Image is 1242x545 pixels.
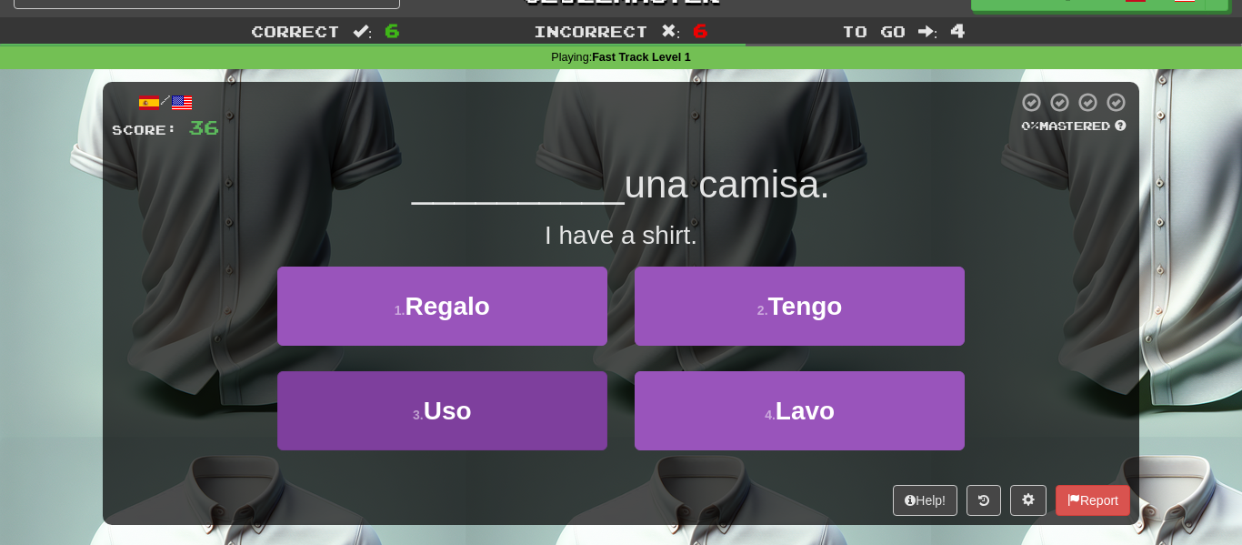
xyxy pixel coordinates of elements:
[776,397,835,425] span: Lavo
[765,408,776,422] small: 4 .
[661,24,681,39] span: :
[112,217,1130,254] div: I have a shirt.
[112,122,177,137] span: Score:
[693,19,708,41] span: 6
[385,19,400,41] span: 6
[1017,118,1130,135] div: Mastered
[635,371,965,450] button: 4.Lavo
[592,51,691,64] strong: Fast Track Level 1
[635,267,965,346] button: 2.Tengo
[395,303,406,318] small: 1 .
[625,163,830,206] span: una camisa.
[842,22,906,40] span: To go
[277,371,607,450] button: 3.Uso
[757,303,768,318] small: 2 .
[251,22,340,40] span: Correct
[1021,118,1039,133] span: 0 %
[353,24,373,39] span: :
[405,292,489,320] span: Regalo
[412,163,625,206] span: __________
[413,408,424,422] small: 3 .
[424,397,472,425] span: Uso
[768,292,843,320] span: Tengo
[112,91,219,114] div: /
[918,24,938,39] span: :
[950,19,966,41] span: 4
[1056,485,1130,516] button: Report
[893,485,957,516] button: Help!
[277,267,607,346] button: 1.Regalo
[967,485,1001,516] button: Round history (alt+y)
[534,22,648,40] span: Incorrect
[188,116,219,138] span: 36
